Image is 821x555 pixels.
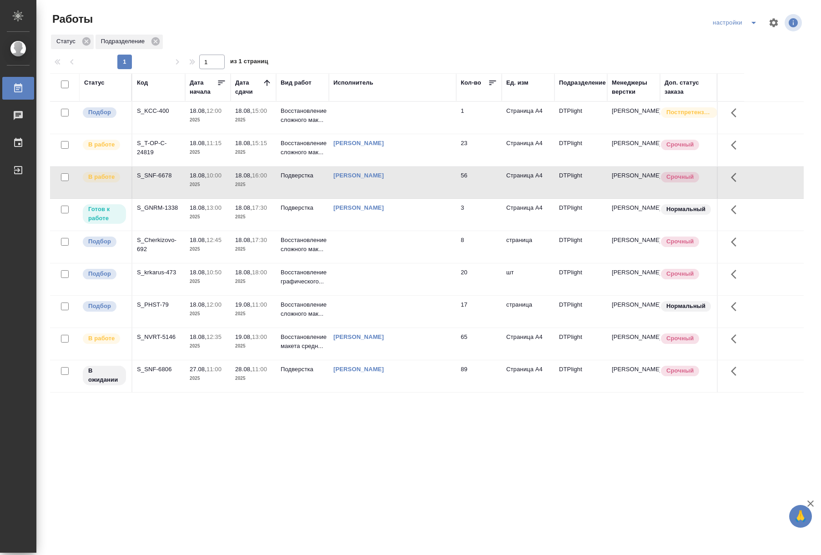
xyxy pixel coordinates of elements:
[235,237,252,243] p: 18.08,
[612,300,655,309] p: [PERSON_NAME]
[235,204,252,211] p: 18.08,
[82,268,127,280] div: Можно подбирать исполнителей
[88,172,115,182] p: В работе
[101,37,148,46] p: Подразделение
[207,237,222,243] p: 12:45
[502,102,554,134] td: Страница А4
[82,106,127,119] div: Можно подбирать исполнителей
[333,172,384,179] a: [PERSON_NAME]
[612,139,655,148] p: [PERSON_NAME]
[88,205,121,223] p: Готов к работе
[666,172,694,182] p: Срочный
[88,302,111,311] p: Подбор
[137,171,181,180] div: S_SNF-6678
[502,296,554,328] td: страница
[281,333,324,351] p: Восстановление макета средн...
[281,106,324,125] p: Восстановление сложного мак...
[207,301,222,308] p: 12:00
[333,204,384,211] a: [PERSON_NAME]
[190,140,207,146] p: 18.08,
[554,231,607,263] td: DTPlight
[612,203,655,212] p: [PERSON_NAME]
[235,245,272,254] p: 2025
[82,300,127,313] div: Можно подбирать исполнителей
[190,148,226,157] p: 2025
[666,302,705,311] p: Нормальный
[666,237,694,246] p: Срочный
[725,296,747,318] button: Здесь прячутся важные кнопки
[235,107,252,114] p: 18.08,
[96,35,163,49] div: Подразделение
[666,108,712,117] p: Постпретензионный
[51,35,94,49] div: Статус
[88,237,111,246] p: Подбор
[666,140,694,149] p: Срочный
[235,342,272,351] p: 2025
[281,171,324,180] p: Подверстка
[235,301,252,308] p: 19.08,
[554,102,607,134] td: DTPlight
[56,37,79,46] p: Статус
[137,365,181,374] div: S_SNF-6806
[725,166,747,188] button: Здесь прячутся важные кнопки
[333,333,384,340] a: [PERSON_NAME]
[137,78,148,87] div: Код
[612,106,655,116] p: [PERSON_NAME]
[456,263,502,295] td: 20
[725,231,747,253] button: Здесь прячутся важные кнопки
[190,277,226,286] p: 2025
[82,365,127,386] div: Исполнитель назначен, приступать к работе пока рано
[137,139,181,157] div: S_T-OP-C-24819
[190,269,207,276] p: 18.08,
[554,166,607,198] td: DTPlight
[554,328,607,360] td: DTPlight
[612,268,655,277] p: [PERSON_NAME]
[190,172,207,179] p: 18.08,
[137,268,181,277] div: S_krkarus-473
[502,231,554,263] td: страница
[456,134,502,166] td: 23
[190,204,207,211] p: 18.08,
[333,140,384,146] a: [PERSON_NAME]
[235,180,272,189] p: 2025
[502,199,554,231] td: Страница А4
[725,199,747,221] button: Здесь прячутся важные кнопки
[235,333,252,340] p: 19.08,
[190,366,207,373] p: 27.08,
[725,263,747,285] button: Здесь прячутся важные кнопки
[456,360,502,392] td: 89
[88,269,111,278] p: Подбор
[252,301,267,308] p: 11:00
[190,237,207,243] p: 18.08,
[82,333,127,345] div: Исполнитель выполняет работу
[725,328,747,350] button: Здесь прячутся важные кнопки
[235,269,252,276] p: 18.08,
[190,212,226,222] p: 2025
[88,140,115,149] p: В работе
[281,203,324,212] p: Подверстка
[666,366,694,375] p: Срочный
[612,78,655,96] div: Менеджеры верстки
[190,374,226,383] p: 2025
[252,172,267,179] p: 16:00
[666,269,694,278] p: Срочный
[333,366,384,373] a: [PERSON_NAME]
[456,166,502,198] td: 56
[506,78,529,87] div: Ед. изм
[725,102,747,124] button: Здесь прячутся важные кнопки
[190,245,226,254] p: 2025
[252,237,267,243] p: 17:30
[502,328,554,360] td: Страница А4
[82,236,127,248] div: Можно подбирать исполнителей
[190,333,207,340] p: 18.08,
[190,301,207,308] p: 18.08,
[281,365,324,374] p: Подверстка
[207,140,222,146] p: 11:15
[612,171,655,180] p: [PERSON_NAME]
[333,78,373,87] div: Исполнитель
[207,333,222,340] p: 12:35
[554,263,607,295] td: DTPlight
[612,333,655,342] p: [PERSON_NAME]
[252,366,267,373] p: 11:00
[88,334,115,343] p: В работе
